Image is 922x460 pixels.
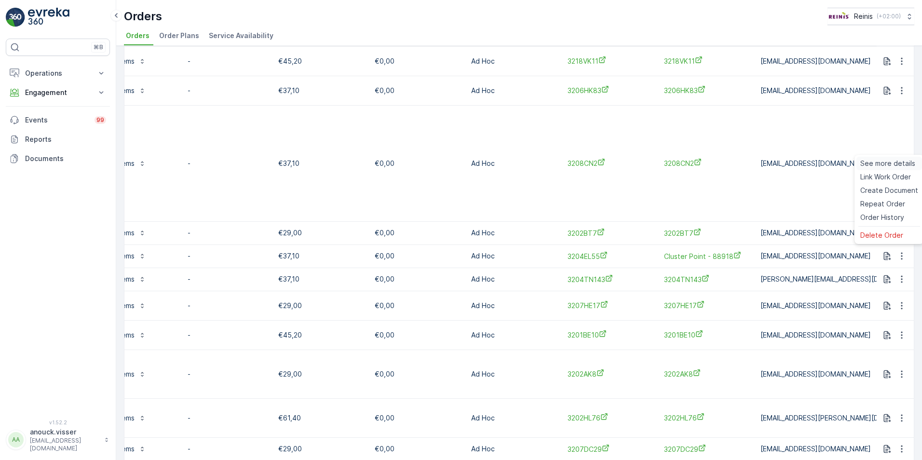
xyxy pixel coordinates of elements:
[375,414,394,422] span: €0,00
[568,158,654,168] a: 3208CN2
[856,197,922,211] a: Repeat Order
[568,330,654,340] a: 3201BE10
[278,331,302,339] span: €45,20
[860,199,905,209] span: Repeat Order
[827,8,914,25] button: Reinis(+02:00)
[860,172,911,182] span: Link Work Order
[860,230,903,240] span: Delete Order
[278,159,299,167] span: €37,10
[664,369,751,379] a: 3202AK8
[471,330,558,340] p: Ad Hoc
[471,274,558,284] p: Ad Hoc
[568,274,654,284] a: 3204TN143
[860,213,904,222] span: Order History
[471,369,558,379] p: Ad Hoc
[30,437,99,452] p: [EMAIL_ADDRESS][DOMAIN_NAME]
[664,228,751,238] a: 3202BT7
[188,228,263,238] p: -
[568,369,654,379] span: 3202AK8
[278,86,299,95] span: €37,10
[278,252,299,260] span: €37,10
[664,444,751,454] span: 3207DC29
[375,445,394,453] span: €0,00
[664,274,751,284] a: 3204TN143
[159,31,199,41] span: Order Plans
[471,228,558,238] p: Ad Hoc
[188,274,263,284] p: -
[6,64,110,83] button: Operations
[188,369,263,379] p: -
[375,252,394,260] span: €0,00
[6,419,110,425] span: v 1.52.2
[375,86,394,95] span: €0,00
[278,445,302,453] span: €29,00
[568,444,654,454] span: 3207DC29
[664,158,751,168] a: 3208CN2
[6,110,110,130] a: Events99
[375,301,394,310] span: €0,00
[94,43,103,51] p: ⌘B
[856,157,922,170] a: See more details
[471,444,558,454] p: Ad Hoc
[278,301,302,310] span: €29,00
[568,413,654,423] a: 3202HL76
[6,8,25,27] img: logo
[188,251,263,261] p: -
[375,331,394,339] span: €0,00
[278,229,302,237] span: €29,00
[827,11,850,22] img: Reinis-Logo-Vrijstaand_Tekengebied-1-copy2_aBO4n7j.png
[30,427,99,437] p: anouck.visser
[568,85,654,95] a: 3206HK83
[6,83,110,102] button: Engagement
[25,135,106,144] p: Reports
[25,154,106,163] p: Documents
[664,330,751,340] a: 3201BE10
[278,57,302,65] span: €45,20
[568,228,654,238] span: 3202BT7
[124,9,162,24] p: Orders
[188,56,263,66] p: -
[25,115,89,125] p: Events
[471,56,558,66] p: Ad Hoc
[188,301,263,311] p: -
[375,229,394,237] span: €0,00
[471,301,558,311] p: Ad Hoc
[6,130,110,149] a: Reports
[188,86,263,95] p: -
[278,275,299,283] span: €37,10
[96,116,104,124] p: 99
[854,12,873,21] p: Reinis
[209,31,273,41] span: Service Availability
[375,159,394,167] span: €0,00
[188,159,263,168] p: -
[375,275,394,283] span: €0,00
[664,85,751,95] a: 3206HK83
[25,88,91,97] p: Engagement
[860,186,918,195] span: Create Document
[188,413,263,423] p: -
[471,86,558,95] p: Ad Hoc
[664,300,751,311] a: 3207HE17
[6,427,110,452] button: AAanouck.visser[EMAIL_ADDRESS][DOMAIN_NAME]
[664,56,751,66] span: 3218VK11
[568,251,654,261] span: 3204EL55
[568,56,654,66] a: 3218VK11
[188,444,263,454] p: -
[664,413,751,423] span: 3202HL76
[568,300,654,311] span: 3207HE17
[471,251,558,261] p: Ad Hoc
[278,414,301,422] span: €61,40
[6,149,110,168] a: Documents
